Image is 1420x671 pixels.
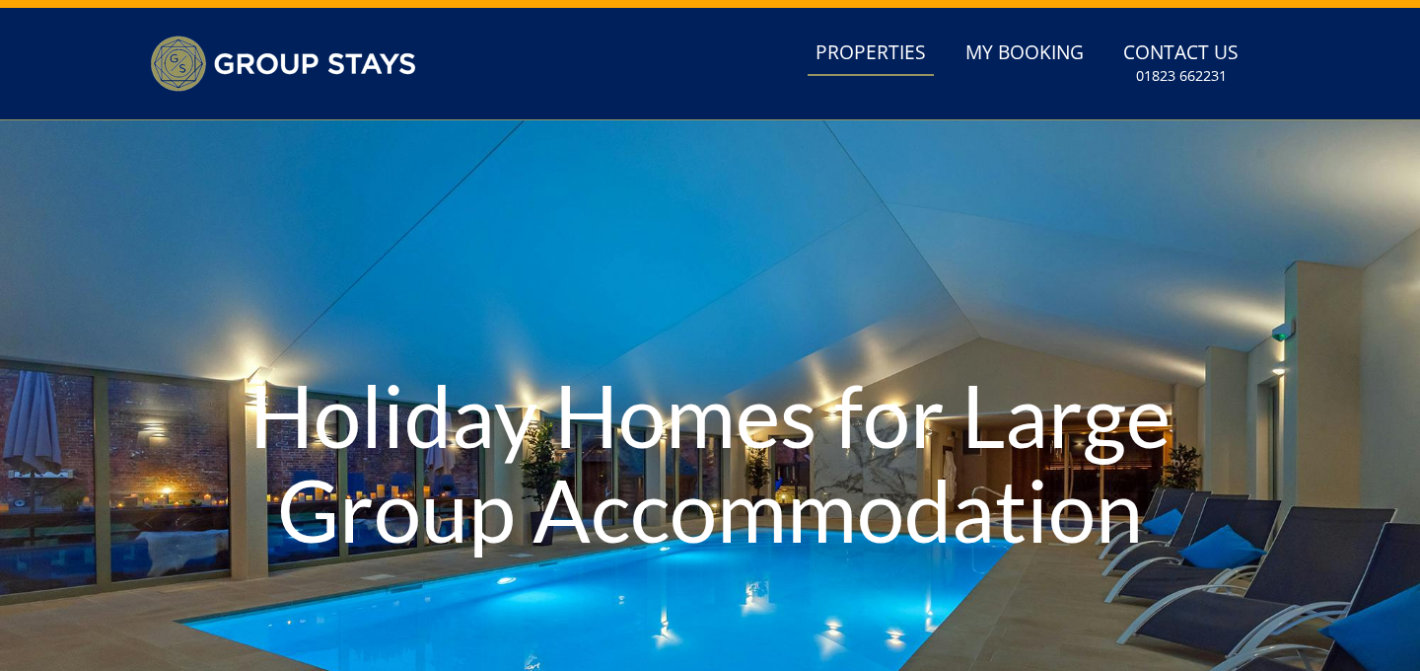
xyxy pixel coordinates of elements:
a: Contact Us01823 662231 [1115,32,1246,96]
small: 01823 662231 [1136,66,1227,86]
h1: Holiday Homes for Large Group Accommodation [213,329,1207,595]
img: Group Stays [150,36,416,92]
a: Properties [808,32,934,76]
a: My Booking [958,32,1092,76]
